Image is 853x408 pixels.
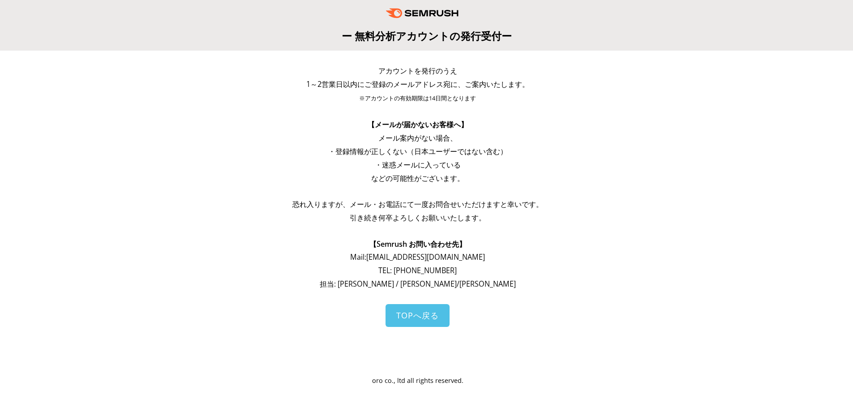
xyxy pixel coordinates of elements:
[386,304,450,327] a: TOPへ戻る
[375,160,461,170] span: ・迷惑メールに入っている
[378,133,457,143] span: メール案内がない場合、
[328,146,507,156] span: ・登録情報が正しくない（日本ユーザーではない含む）
[378,266,457,275] span: TEL: [PHONE_NUMBER]
[372,376,463,385] span: oro co., ltd all rights reserved.
[369,239,466,249] span: 【Semrush お問い合わせ先】
[306,79,529,89] span: 1～2営業日以内にご登録のメールアドレス宛に、ご案内いたします。
[350,213,486,223] span: 引き続き何卒よろしくお願いいたします。
[292,199,543,209] span: 恐れ入りますが、メール・お電話にて一度お問合せいただけますと幸いです。
[378,66,457,76] span: アカウントを発行のうえ
[371,173,464,183] span: などの可能性がございます。
[368,120,468,129] span: 【メールが届かないお客様へ】
[359,94,476,102] span: ※アカウントの有効期限は14日間となります
[320,279,516,289] span: 担当: [PERSON_NAME] / [PERSON_NAME]/[PERSON_NAME]
[396,310,439,321] span: TOPへ戻る
[342,29,512,43] span: ー 無料分析アカウントの発行受付ー
[350,252,485,262] span: Mail: [EMAIL_ADDRESS][DOMAIN_NAME]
